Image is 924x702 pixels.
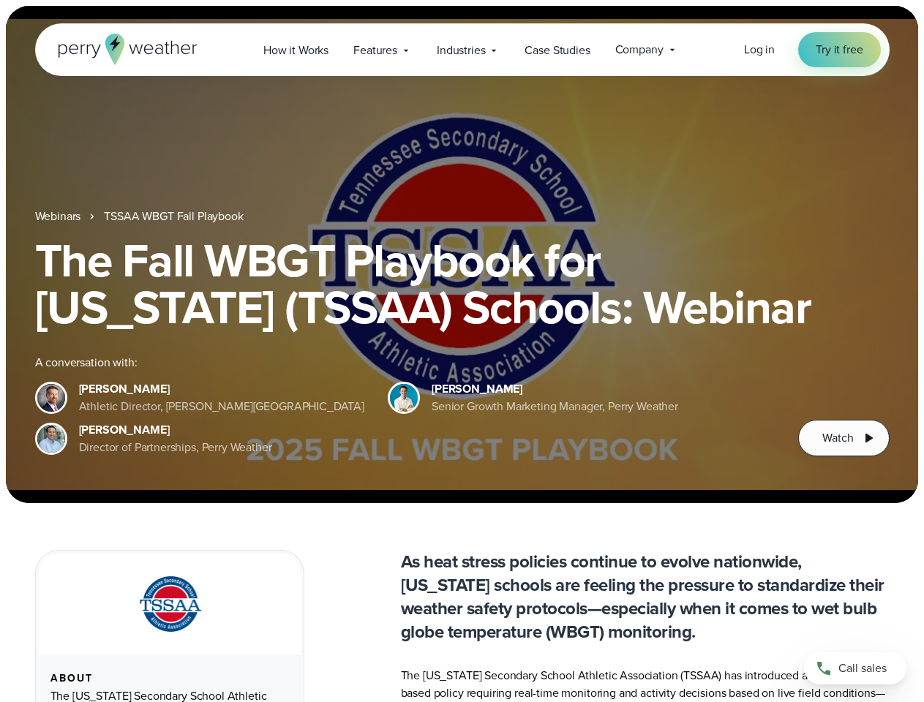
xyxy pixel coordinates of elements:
[104,208,243,225] a: TSSAA WBGT Fall Playbook
[35,237,890,331] h1: The Fall WBGT Playbook for [US_STATE] (TSSAA) Schools: Webinar
[79,439,272,456] div: Director of Partnerships, Perry Weather
[50,673,289,684] div: About
[35,354,775,371] div: A conversation with:
[37,384,65,412] img: Brian Wyatt
[263,42,328,59] span: How it Works
[390,384,418,412] img: Spencer Patton, Perry Weather
[816,41,863,58] span: Try it free
[525,42,590,59] span: Case Studies
[744,41,775,58] span: Log in
[838,660,887,677] span: Call sales
[437,42,485,59] span: Industries
[615,41,664,58] span: Company
[798,32,880,67] a: Try it free
[79,398,365,415] div: Athletic Director, [PERSON_NAME][GEOGRAPHIC_DATA]
[251,35,341,65] a: How it Works
[35,208,890,225] nav: Breadcrumb
[121,571,219,638] img: TSSAA-Tennessee-Secondary-School-Athletic-Association.svg
[432,398,678,415] div: Senior Growth Marketing Manager, Perry Weather
[512,35,602,65] a: Case Studies
[822,429,853,447] span: Watch
[35,208,81,225] a: Webinars
[79,421,272,439] div: [PERSON_NAME]
[744,41,775,58] a: Log in
[37,425,65,453] img: Jeff Wood
[798,420,889,456] button: Watch
[353,42,397,59] span: Features
[432,380,678,398] div: [PERSON_NAME]
[401,550,890,643] p: As heat stress policies continue to evolve nationwide, [US_STATE] schools are feeling the pressur...
[79,380,365,398] div: [PERSON_NAME]
[804,652,906,684] a: Call sales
